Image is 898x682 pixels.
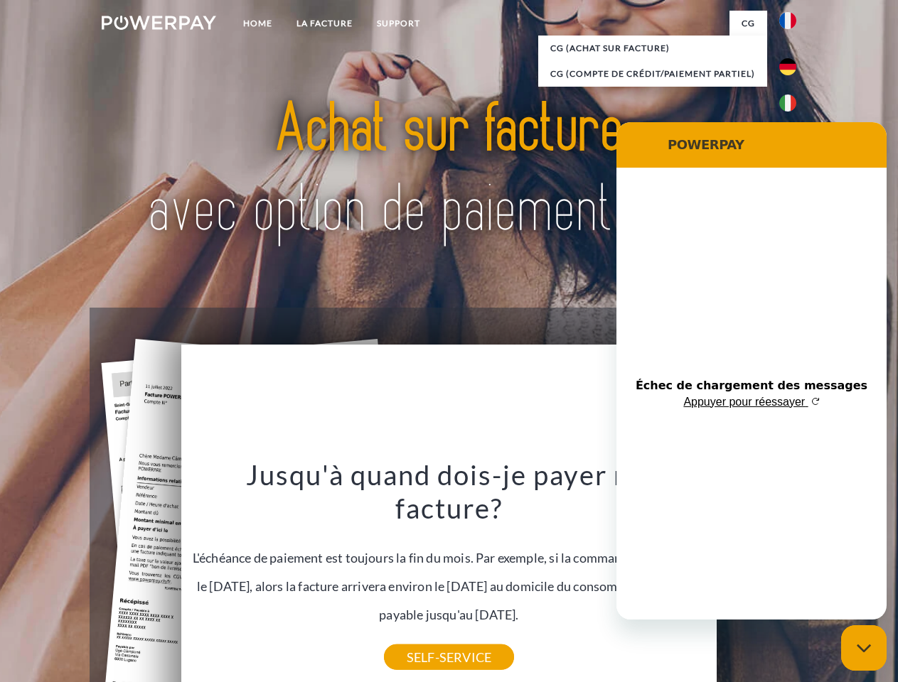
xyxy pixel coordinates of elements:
[190,458,709,526] h3: Jusqu'à quand dois-je payer ma facture?
[231,11,284,36] a: Home
[284,11,365,36] a: LA FACTURE
[538,61,767,87] a: CG (Compte de crédit/paiement partiel)
[841,625,887,671] iframe: Bouton de lancement de la fenêtre de messagerie
[102,16,216,30] img: logo-powerpay-white.svg
[779,58,796,75] img: de
[729,11,767,36] a: CG
[538,36,767,61] a: CG (achat sur facture)
[384,644,514,670] a: SELF-SERVICE
[779,94,796,112] img: it
[136,68,762,272] img: title-powerpay_fr.svg
[190,458,709,657] div: L'échéance de paiement est toujours la fin du mois. Par exemple, si la commande a été passée le [...
[779,12,796,29] img: fr
[616,122,887,619] iframe: Fenêtre de messagerie
[365,11,432,36] a: Support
